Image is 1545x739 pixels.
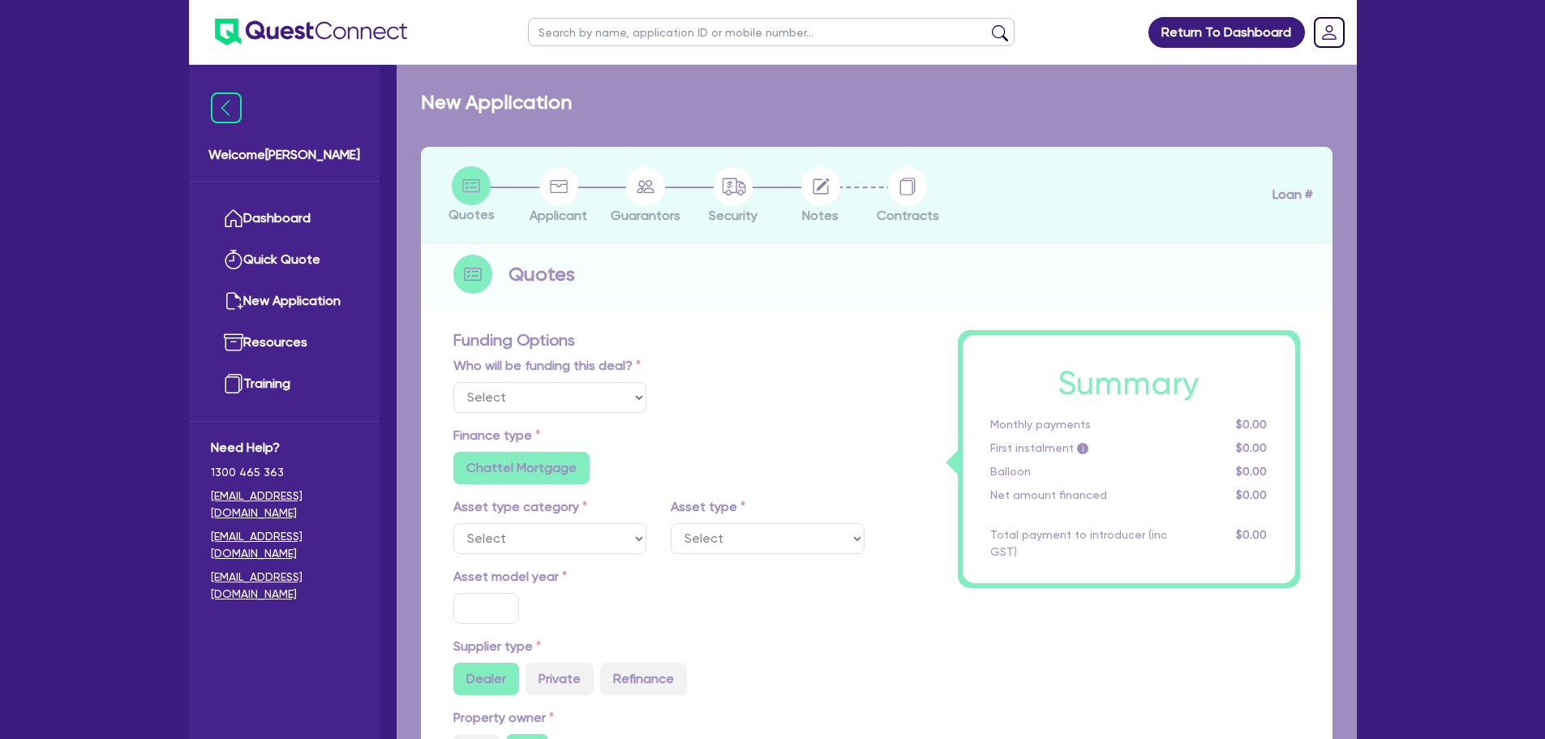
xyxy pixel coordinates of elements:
[211,92,242,123] img: icon-menu-close
[211,464,358,481] span: 1300 465 363
[211,569,358,603] a: [EMAIL_ADDRESS][DOMAIN_NAME]
[211,281,358,322] a: New Application
[224,333,243,352] img: resources
[528,18,1015,46] input: Search by name, application ID or mobile number...
[211,198,358,239] a: Dashboard
[224,250,243,269] img: quick-quote
[224,374,243,393] img: training
[1308,11,1350,54] a: Dropdown toggle
[1148,17,1305,48] a: Return To Dashboard
[211,488,358,522] a: [EMAIL_ADDRESS][DOMAIN_NAME]
[224,291,243,311] img: new-application
[211,438,358,458] span: Need Help?
[211,363,358,405] a: Training
[215,19,407,45] img: quest-connect-logo-blue
[208,145,360,165] span: Welcome [PERSON_NAME]
[211,528,358,562] a: [EMAIL_ADDRESS][DOMAIN_NAME]
[211,322,358,363] a: Resources
[211,239,358,281] a: Quick Quote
